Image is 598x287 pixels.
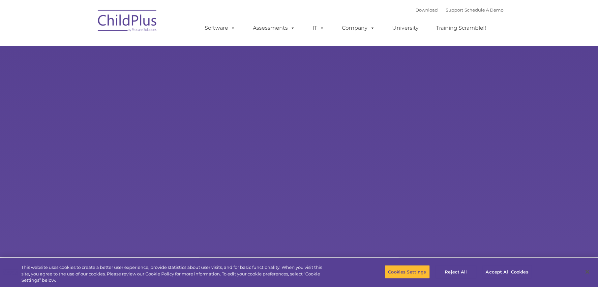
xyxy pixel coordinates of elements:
a: Company [335,21,381,35]
a: Support [446,7,463,13]
div: This website uses cookies to create a better user experience, provide statistics about user visit... [21,264,329,284]
img: ChildPlus by Procare Solutions [95,5,161,38]
a: Schedule A Demo [464,7,503,13]
button: Close [580,265,595,279]
button: Cookies Settings [385,265,430,279]
a: University [386,21,425,35]
button: Accept All Cookies [482,265,532,279]
a: Assessments [246,21,302,35]
a: Training Scramble!! [430,21,493,35]
a: IT [306,21,331,35]
a: Software [198,21,242,35]
font: | [415,7,503,13]
button: Reject All [435,265,477,279]
a: Download [415,7,438,13]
